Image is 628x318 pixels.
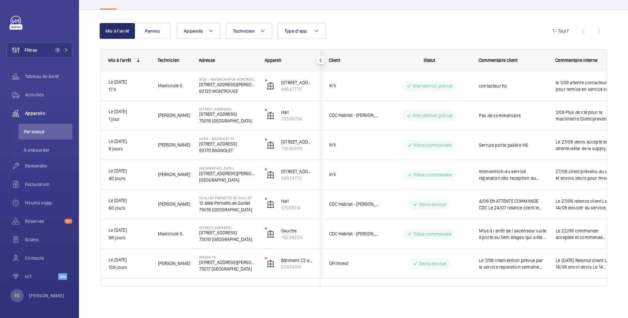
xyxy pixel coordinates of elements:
span: Madicoule S. [158,82,191,90]
span: 1 - 7 7 [553,29,569,33]
img: elevator.svg [267,82,275,90]
span: contacteur hs [479,83,547,89]
span: [PERSON_NAME] [158,141,191,149]
p: [STREET_ADDRESS][PERSON_NAME] [199,170,256,177]
div: Appareil [265,58,313,63]
button: Technicien [226,23,272,39]
button: Pannes [135,23,170,39]
span: Commentaire client [479,58,517,63]
p: [STREET_ADDRESS][PERSON_NAME] [281,168,313,175]
p: 75019 [GEOGRAPHIC_DATA] [199,206,256,213]
span: Mise à l arrêt de l ascenseur suite à porte au 5em étages qui a été forcée Devis envoyé [479,227,547,241]
div: Press SPACE to select this row. [321,71,624,101]
span: Contacts [25,255,72,261]
img: elevator.svg [267,112,275,119]
span: Facturation [25,181,72,188]
p: Le [DATE] [109,108,149,116]
p: 12 allée Pernette de Guillet [199,196,256,200]
p: OMEGA 16 [199,255,256,259]
span: Technicien [233,28,255,34]
img: elevator.svg [267,230,275,238]
span: [PERSON_NAME] [158,171,191,178]
span: Le 27/08 relance client Le 14/08 dossier au service sinistre Le 7/08 relance client Le 24/07 rela... [556,198,616,211]
p: 17 h [109,86,149,93]
span: Heures supp. [25,199,72,206]
span: [PERSON_NAME] [158,260,191,267]
button: Mis à l'arrêt [99,23,135,39]
p: Le [DATE] [109,138,149,145]
div: Mis à l'arrêt [108,58,131,63]
span: 101 [64,219,72,224]
p: 31599014 [281,204,313,211]
p: 58824773 [281,175,313,181]
p: Le [DATE] [109,167,149,175]
span: Statut [424,58,435,63]
img: elevator.svg [267,171,275,179]
p: [STREET_ADDRESS] [199,141,256,147]
span: Le 22/08 commande acceptée et commande passé par la supply Le 14/08 toujours pas de nouvelles de ... [556,227,616,241]
button: Filtres1 [7,42,72,58]
span: Le 27/08 devis accepté en attente délai de la supply Urgent Le 22/08 envoi du devis [556,139,616,152]
p: Pièce commandée [414,231,452,237]
span: sur [560,28,566,34]
p: Le [DATE] [109,197,149,204]
span: 4/08 EN ATTENTE COMMANDE CDC Le 24/07 relance client le 17/07 pas de retour de cdc Le 02/07: A l'... [479,198,547,211]
span: Demandes [25,163,72,169]
span: Beta [58,273,67,280]
span: 1/09 Plus de clé pour la machinerie Client prevenu [556,109,616,122]
p: [STREET_ADDRESS][PERSON_NAME] [199,259,256,266]
p: Le [DATE] [109,226,149,234]
span: In'li [329,171,380,178]
p: Devis envoyé [419,201,446,208]
span: Filtres [25,47,37,53]
span: Tableau de bord [25,73,72,80]
span: [PERSON_NAME] [158,200,191,208]
p: Intervention prévue [413,112,453,119]
span: [PERSON_NAME] [158,112,191,119]
span: Madicoule S. [158,230,191,238]
span: OFI Invest [329,260,380,267]
p: Pièce commandée [414,172,452,178]
p: 9 jours [109,145,149,153]
p: Hall [281,198,313,204]
p: 75019 [GEOGRAPHIC_DATA] [199,118,256,124]
p: [GEOGRAPHIC_DATA] [199,177,256,183]
p: 4080 - BAGNOLET 01 [199,137,256,141]
span: Type d'app. [284,28,308,34]
p: [GEOGRAPHIC_DATA] [199,166,256,170]
p: 75017 [GEOGRAPHIC_DATA] [199,266,256,272]
p: 33369704 [281,116,313,122]
span: Par statut [24,128,72,135]
span: Pas de commentaire [479,112,547,119]
div: Press SPACE to select this row. [100,101,321,130]
p: Gauche [281,227,313,234]
p: Intervention prévue [413,83,453,89]
img: elevator.svg [267,200,275,208]
p: [STREET_ADDRESS][PERSON_NAME] [199,81,256,88]
span: Le 7/08 intervention prévue par le service reparation semaine prochaine 04/06 Inter REP et Expert... [479,257,547,270]
span: Bilans [25,236,72,243]
p: [STREET_ADDRESS] [199,107,256,111]
p: Le [DATE] [109,78,149,86]
span: 1 [55,47,60,53]
span: In'li [329,82,380,90]
p: Pièce commandée [414,142,452,148]
p: 3126 - INNONCAMPUS MONTROUGE [199,77,256,81]
p: 76226224 [281,234,313,241]
p: 40 jours [109,175,149,182]
p: 93170 BAGNOLET [199,147,256,154]
span: CDC Habitat - [PERSON_NAME] [329,112,380,119]
span: Client [329,58,340,63]
p: Devis envoyé [419,260,446,267]
p: 12 allée Pernette de Guillet [199,200,256,206]
p: 139 jours [109,264,149,271]
span: CDC Habitat - [PERSON_NAME] [329,230,380,238]
span: Adresse [199,58,215,63]
p: Bâtiment C2 duplex droit [281,257,313,264]
span: Le [DATE] Relance client Le 14/08 envoi devis Le 14 intervention en cours par [PERSON_NAME] et Am... [556,257,616,270]
span: Activités [25,92,72,98]
span: IoT [25,273,58,280]
p: [STREET_ADDRESS] [199,229,256,236]
span: CDC Habitat - [PERSON_NAME] [329,200,380,208]
p: [PERSON_NAME] [29,292,65,299]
